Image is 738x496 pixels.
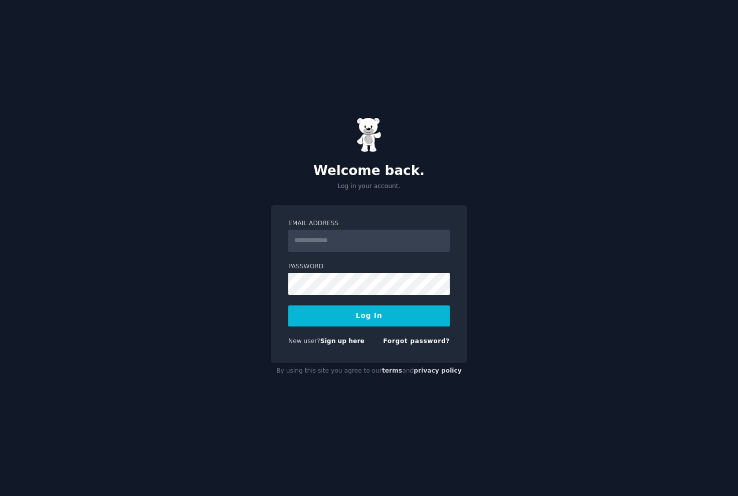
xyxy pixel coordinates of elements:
[271,182,467,191] p: Log in your account.
[414,367,462,374] a: privacy policy
[288,338,320,345] span: New user?
[288,305,450,326] button: Log In
[271,363,467,379] div: By using this site you agree to our and
[288,262,450,271] label: Password
[383,338,450,345] a: Forgot password?
[320,338,364,345] a: Sign up here
[288,219,450,228] label: Email Address
[271,163,467,179] h2: Welcome back.
[382,367,402,374] a: terms
[356,117,382,152] img: Gummy Bear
